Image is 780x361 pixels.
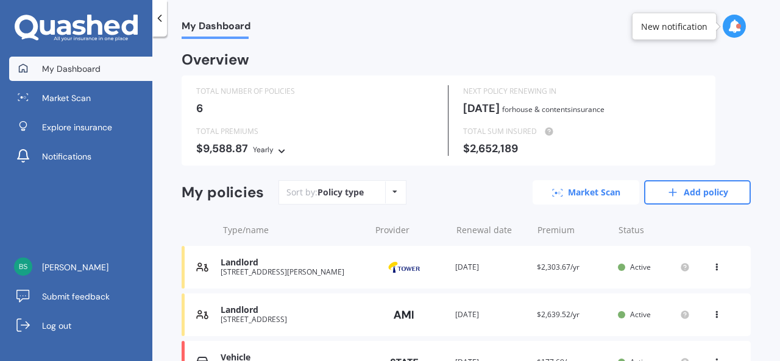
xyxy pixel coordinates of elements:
div: $2,652,189 [463,142,701,155]
span: Notifications [42,150,91,163]
span: $2,639.52/yr [537,309,580,320]
div: $9,588.87 [196,142,433,156]
img: Landlord [196,261,208,273]
div: TOTAL PREMIUMS [196,125,433,138]
div: 6 [196,102,433,114]
span: $2,303.67/yr [537,262,580,272]
div: [DATE] [455,261,527,273]
a: Market Scan [533,180,639,205]
div: Landlord [221,305,364,315]
span: My Dashboard [42,63,101,75]
div: Type/name [223,224,366,236]
a: Market Scan [9,86,152,110]
span: Log out [42,320,71,332]
span: Market Scan [42,92,91,104]
span: Explore insurance [42,121,112,133]
a: Explore insurance [9,115,152,139]
img: Landlord [196,309,208,321]
img: 81a321af44bd81f42767198a68963383 [14,258,32,276]
div: Provider [375,224,447,236]
div: My policies [182,184,264,202]
div: Yearly [253,144,274,156]
a: Add policy [644,180,751,205]
div: NEXT POLICY RENEWING IN [463,85,701,97]
div: Status [619,224,690,236]
img: Tower [374,256,434,279]
img: AMI [374,303,434,326]
div: Policy type [317,186,364,198]
a: Log out [9,314,152,338]
a: Notifications [9,144,152,169]
a: [PERSON_NAME] [9,255,152,279]
div: TOTAL NUMBER OF POLICIES [196,85,433,97]
span: Submit feedback [42,290,110,303]
a: My Dashboard [9,57,152,81]
span: My Dashboard [182,20,250,37]
span: Active [630,262,651,272]
div: Overview [182,54,249,66]
span: [PERSON_NAME] [42,261,108,273]
div: Landlord [221,258,364,268]
div: [STREET_ADDRESS][PERSON_NAME] [221,268,364,276]
div: New notification [641,20,707,32]
span: for House & Contents insurance [502,104,604,114]
b: [DATE] [463,101,500,116]
div: [DATE] [455,309,527,321]
div: Sort by: [286,186,364,198]
a: Submit feedback [9,284,152,309]
div: Premium [537,224,609,236]
div: Renewal date [456,224,528,236]
div: TOTAL SUM INSURED [463,125,701,138]
span: Active [630,309,651,320]
div: [STREET_ADDRESS] [221,315,364,324]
